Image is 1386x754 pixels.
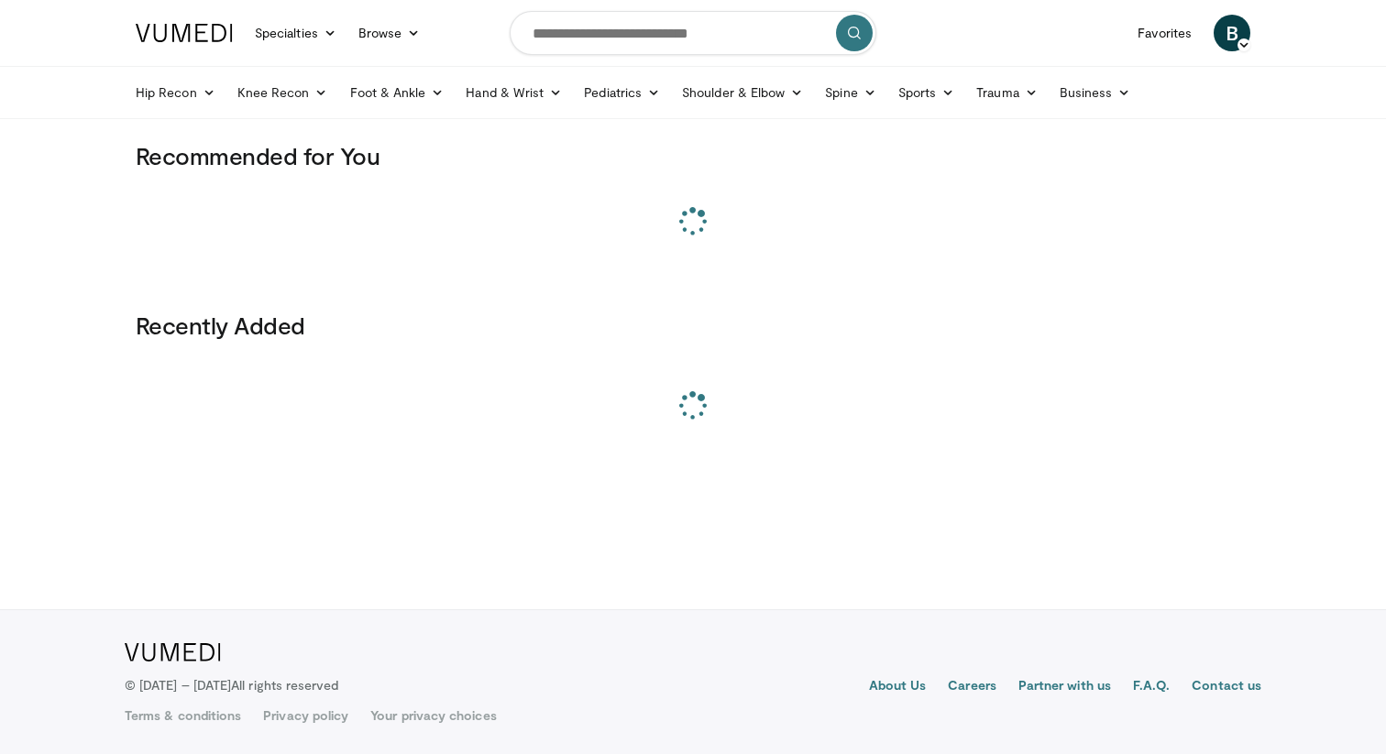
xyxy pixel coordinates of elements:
a: Specialties [244,15,347,51]
a: Browse [347,15,432,51]
a: Hip Recon [125,74,226,111]
a: B [1214,15,1250,51]
a: Terms & conditions [125,706,241,725]
a: Privacy policy [263,706,348,725]
img: VuMedi Logo [136,24,233,42]
a: Sports [887,74,966,111]
a: Knee Recon [226,74,339,111]
a: Spine [814,74,886,111]
a: Hand & Wrist [455,74,573,111]
a: Trauma [965,74,1049,111]
a: Foot & Ankle [339,74,456,111]
a: Shoulder & Elbow [671,74,814,111]
a: Business [1049,74,1142,111]
a: About Us [869,676,927,698]
input: Search topics, interventions [510,11,876,55]
a: Pediatrics [573,74,671,111]
h3: Recently Added [136,311,1250,340]
a: Partner with us [1018,676,1111,698]
a: Careers [948,676,996,698]
p: © [DATE] – [DATE] [125,676,339,694]
h3: Recommended for You [136,141,1250,170]
a: Your privacy choices [370,706,496,725]
a: F.A.Q. [1133,676,1170,698]
img: VuMedi Logo [125,643,221,661]
a: Contact us [1192,676,1261,698]
a: Favorites [1127,15,1203,51]
span: All rights reserved [231,677,338,693]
